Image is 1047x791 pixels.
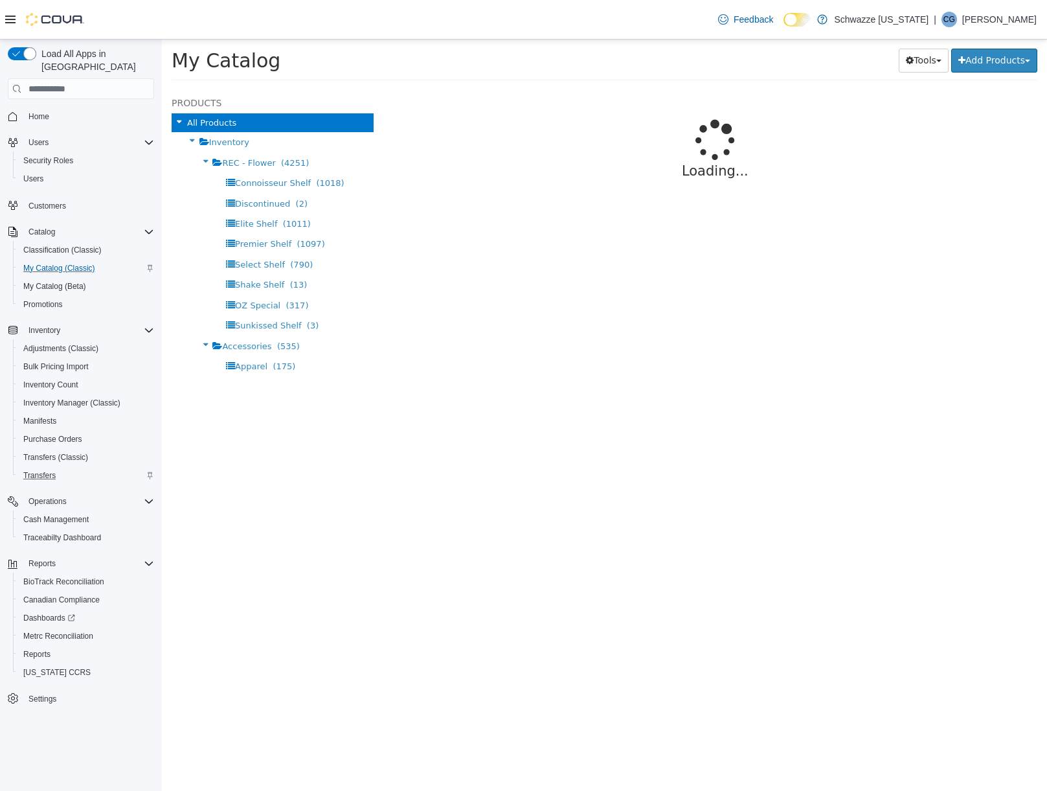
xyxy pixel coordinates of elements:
a: Adjustments (Classic) [18,341,104,356]
button: Operations [23,494,72,509]
span: Classification (Classic) [23,245,102,255]
span: Inventory [23,323,154,338]
span: Inventory [47,98,87,108]
a: Security Roles [18,153,78,168]
span: Shake Shelf [73,240,122,250]
input: Dark Mode [783,13,811,27]
button: Operations [3,492,159,510]
button: Reports [13,645,159,663]
span: Inventory Count [18,377,154,393]
button: BioTrack Reconciliation [13,573,159,591]
span: Reports [23,556,154,571]
span: Reports [28,558,56,569]
span: Users [28,137,49,148]
button: Home [3,107,159,126]
span: (1011) [121,179,149,189]
button: Catalog [23,224,60,240]
button: Customers [3,196,159,214]
div: Colin Glenn [941,12,957,27]
span: Security Roles [23,155,73,166]
span: My Catalog [10,10,118,32]
button: Classification (Classic) [13,241,159,259]
button: Inventory [23,323,65,338]
button: Inventory Count [13,376,159,394]
span: Canadian Compliance [18,592,154,608]
span: Purchase Orders [18,431,154,447]
a: Reports [18,647,56,662]
span: Inventory Manager (Classic) [18,395,154,411]
span: Adjustments (Classic) [18,341,154,356]
span: Transfers (Classic) [23,452,88,463]
span: Cash Management [18,512,154,527]
button: Purchase Orders [13,430,159,448]
a: Home [23,109,54,124]
a: Inventory Count [18,377,84,393]
button: Transfers [13,466,159,485]
button: Metrc Reconciliation [13,627,159,645]
span: (1018) [154,139,182,148]
button: Cash Management [13,510,159,529]
span: (790) [128,220,151,230]
button: Traceabilty Dashboard [13,529,159,547]
span: Home [23,108,154,124]
a: Customers [23,198,71,214]
span: Discontinued [73,159,128,169]
span: Promotions [18,297,154,312]
span: Premier Shelf [73,200,129,209]
button: Users [23,135,54,150]
a: Manifests [18,413,62,429]
span: (4251) [119,119,147,128]
span: Operations [23,494,154,509]
a: Dashboards [18,610,80,626]
span: Reports [23,649,51,659]
span: (13) [128,240,146,250]
span: Users [23,135,154,150]
span: Elite Shelf [73,179,115,189]
a: Settings [23,691,62,707]
button: [US_STATE] CCRS [13,663,159,682]
button: Settings [3,689,159,708]
a: Promotions [18,297,68,312]
span: Select Shelf [73,220,123,230]
button: Transfers (Classic) [13,448,159,466]
button: Inventory [3,321,159,339]
p: Schwazze [US_STATE] [834,12,929,27]
a: Transfers [18,468,61,483]
span: Connoisseur Shelf [73,139,149,148]
span: Traceabilty Dashboard [23,533,101,543]
a: Traceabilty Dashboard [18,530,106,545]
button: Canadian Compliance [13,591,159,609]
button: Users [3,133,159,152]
span: Inventory Manager (Classic) [23,398,120,408]
span: (317) [124,261,147,271]
a: My Catalog (Beta) [18,279,91,294]
button: My Catalog (Beta) [13,277,159,295]
img: Cova [26,13,84,26]
a: Canadian Compliance [18,592,105,608]
span: Cash Management [23,514,89,525]
button: Reports [23,556,61,571]
p: [PERSON_NAME] [962,12,1037,27]
span: Transfers [23,470,56,481]
span: Bulk Pricing Import [18,359,154,374]
button: Add Products [789,9,875,33]
span: Dashboards [23,613,75,623]
span: Home [28,111,49,122]
span: Catalog [28,227,55,237]
span: CG [943,12,955,27]
button: Promotions [13,295,159,314]
span: Catalog [23,224,154,240]
span: Users [23,174,43,184]
span: Washington CCRS [18,665,154,680]
span: Reports [18,647,154,662]
span: Promotions [23,299,63,310]
span: My Catalog (Classic) [18,260,154,276]
span: Inventory Count [23,380,78,390]
a: Inventory Manager (Classic) [18,395,126,411]
span: Accessories [60,302,109,312]
a: Bulk Pricing Import [18,359,94,374]
p: | [934,12,936,27]
span: Inventory [28,325,60,336]
a: Classification (Classic) [18,242,107,258]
